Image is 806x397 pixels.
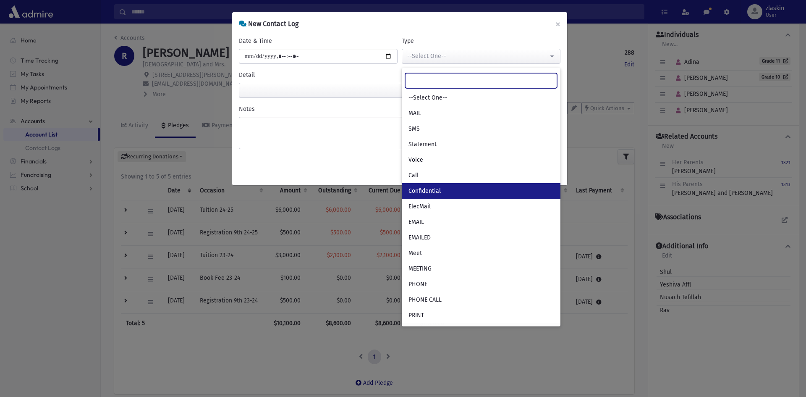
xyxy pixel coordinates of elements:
[407,52,548,60] div: --Select One--
[408,311,424,320] span: PRINT
[549,12,567,36] button: ×
[408,156,423,164] span: Voice
[402,49,560,64] button: --Select One--
[239,105,255,113] label: Notes
[408,202,431,211] span: ElecMail
[408,234,431,242] span: EMAILED
[408,140,437,149] span: Statement
[408,94,447,102] span: --Select One--
[408,187,441,195] span: Confidential
[408,249,422,258] span: Meet
[408,109,421,118] span: MAIL
[239,37,272,45] label: Date & Time
[239,71,255,79] label: Detail
[408,171,419,180] span: Call
[408,125,420,133] span: SMS
[408,296,442,304] span: PHONE CALL
[408,265,432,273] span: MEETING
[408,280,427,289] span: PHONE
[408,218,424,226] span: EMAIL
[239,19,298,29] h6: New Contact Log
[405,73,557,88] input: Search
[402,37,414,45] label: Type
